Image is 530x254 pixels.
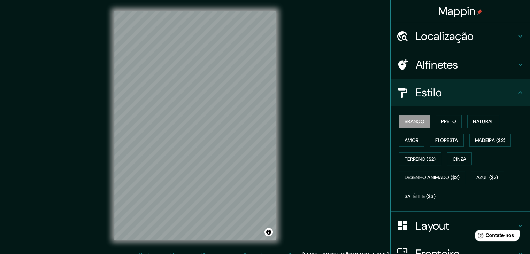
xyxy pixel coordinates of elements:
font: Floresta [435,137,458,143]
div: Alfinetes [391,51,530,79]
font: Layout [416,219,449,233]
img: pin-icon.png [477,9,482,15]
font: Mappin [438,4,476,18]
button: Alternar atribuição [264,228,273,236]
font: Natural [473,118,494,125]
button: Cinza [447,152,472,166]
font: Amor [405,137,418,143]
button: Natural [467,115,499,128]
div: Estilo [391,79,530,106]
font: Desenho animado ($2) [405,175,460,181]
font: Alfinetes [416,57,458,72]
font: Preto [441,118,456,125]
button: Satélite ($3) [399,190,441,203]
font: Localização [416,29,474,43]
font: Terreno ($2) [405,156,436,162]
button: Desenho animado ($2) [399,171,465,184]
iframe: Iniciador de widget de ajuda [468,227,522,246]
button: Branco [399,115,430,128]
font: Branco [405,118,424,125]
font: Azul ($2) [476,175,498,181]
button: Floresta [430,134,463,147]
canvas: Mapa [114,11,276,240]
div: Localização [391,22,530,50]
button: Terreno ($2) [399,152,441,166]
font: Estilo [416,85,442,100]
button: Madeira ($2) [469,134,511,147]
div: Layout [391,212,530,240]
font: Madeira ($2) [475,137,506,143]
button: Azul ($2) [471,171,504,184]
font: Cinza [453,156,467,162]
font: Satélite ($3) [405,193,436,199]
button: Amor [399,134,424,147]
button: Preto [436,115,462,128]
